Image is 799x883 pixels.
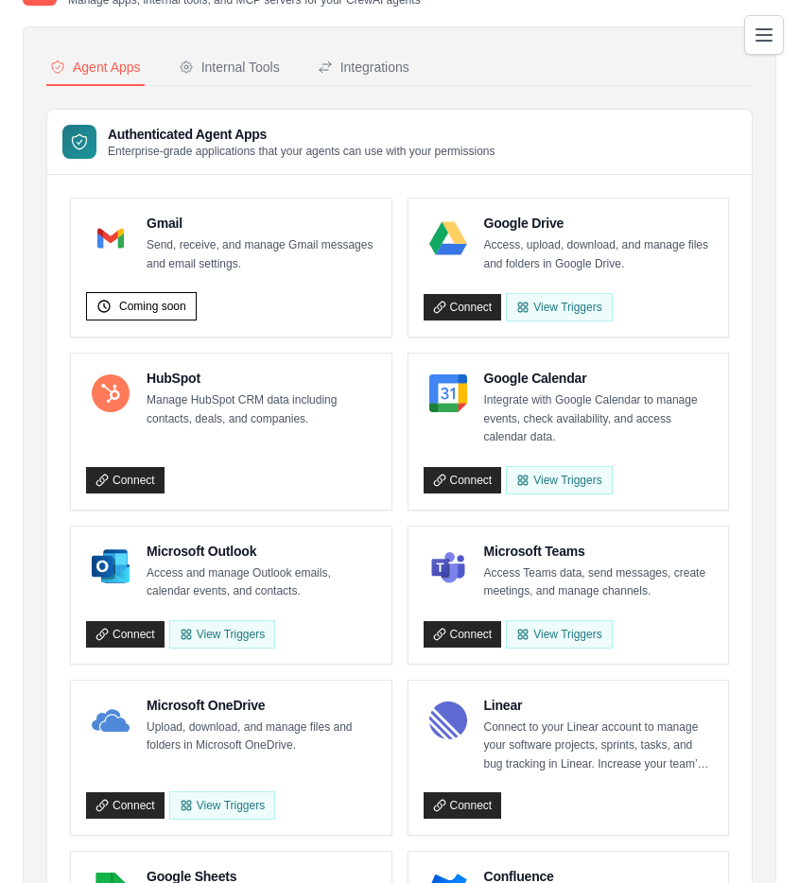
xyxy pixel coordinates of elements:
button: View Triggers [506,466,612,494]
: View Triggers [506,620,612,649]
div: Integrations [318,58,409,77]
a: Connect [424,467,502,493]
p: Access and manage Outlook emails, calendar events, and contacts. [147,564,376,601]
p: Send, receive, and manage Gmail messages and email settings. [147,236,376,273]
h4: Google Drive [484,214,714,233]
a: Connect [424,621,502,648]
img: Microsoft Teams Logo [429,547,467,585]
h4: Microsoft Teams [484,542,714,561]
img: HubSpot Logo [92,374,130,412]
img: Microsoft OneDrive Logo [92,701,130,739]
button: Agent Apps [46,50,145,86]
p: Upload, download, and manage files and folders in Microsoft OneDrive. [147,719,376,755]
p: Access Teams data, send messages, create meetings, and manage channels. [484,564,714,601]
: View Triggers [506,293,612,321]
p: Integrate with Google Calendar to manage events, check availability, and access calendar data. [484,391,714,447]
div: Internal Tools [179,58,280,77]
button: Integrations [314,50,413,86]
a: Connect [424,294,502,320]
a: Connect [86,621,165,648]
p: Connect to your Linear account to manage your software projects, sprints, tasks, and bug tracking... [484,719,714,774]
p: Manage HubSpot CRM data including contacts, deals, and companies. [147,391,376,428]
h4: Gmail [147,214,376,233]
img: Gmail Logo [92,219,130,257]
h4: Linear [484,696,714,715]
: View Triggers [169,620,275,649]
p: Access, upload, download, and manage files and folders in Google Drive. [484,236,714,273]
p: Enterprise-grade applications that your agents can use with your permissions [108,144,495,159]
iframe: Chat Widget [704,792,799,883]
img: Google Calendar Logo [429,374,467,412]
h4: Microsoft OneDrive [147,696,376,715]
button: Internal Tools [175,50,284,86]
: View Triggers [169,791,275,820]
h4: HubSpot [147,369,376,388]
h3: Authenticated Agent Apps [108,125,495,144]
a: Connect [86,467,165,493]
img: Microsoft Outlook Logo [92,547,130,585]
img: Linear Logo [429,701,467,739]
button: Toggle navigation [744,15,784,55]
div: Agent Apps [50,58,141,77]
a: Connect [424,792,502,819]
span: Coming soon [119,299,186,314]
h4: Google Calendar [484,369,714,388]
img: Google Drive Logo [429,219,467,257]
h4: Microsoft Outlook [147,542,376,561]
a: Connect [86,792,165,819]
